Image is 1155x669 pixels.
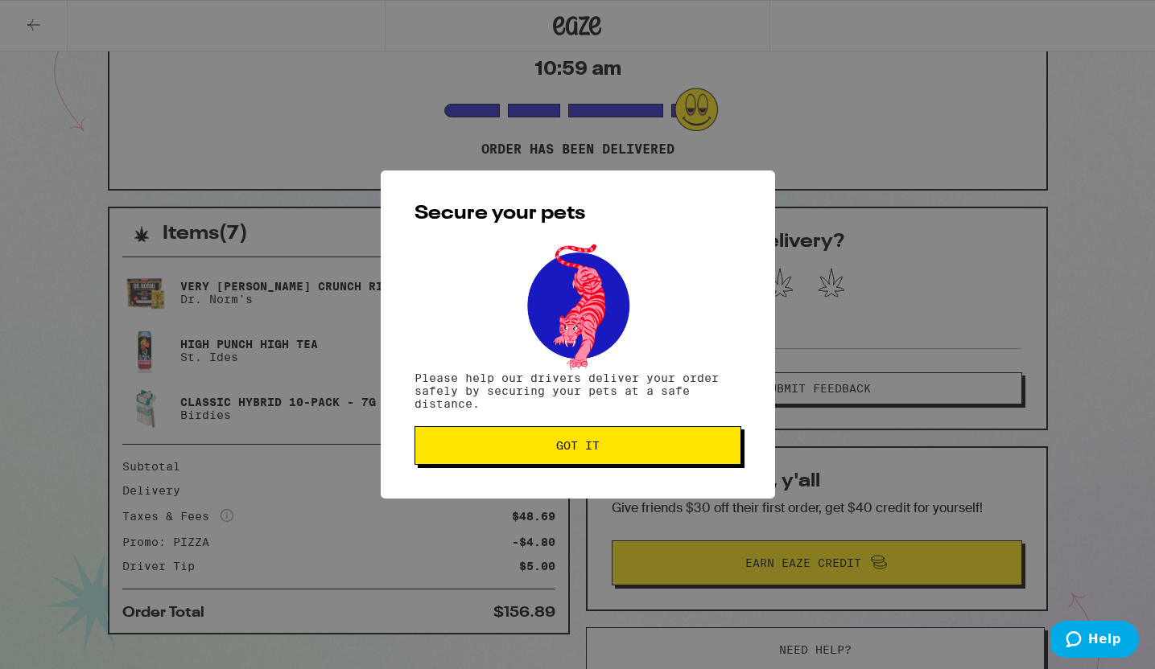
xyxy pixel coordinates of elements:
[415,204,741,224] h2: Secure your pets
[1051,621,1139,661] iframe: Opens a widget where you can find more information
[556,440,600,451] span: Got it
[415,371,741,410] p: Please help our drivers deliver your order safely by securing your pets at a safe distance.
[512,240,644,371] img: pets
[415,426,741,465] button: Got it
